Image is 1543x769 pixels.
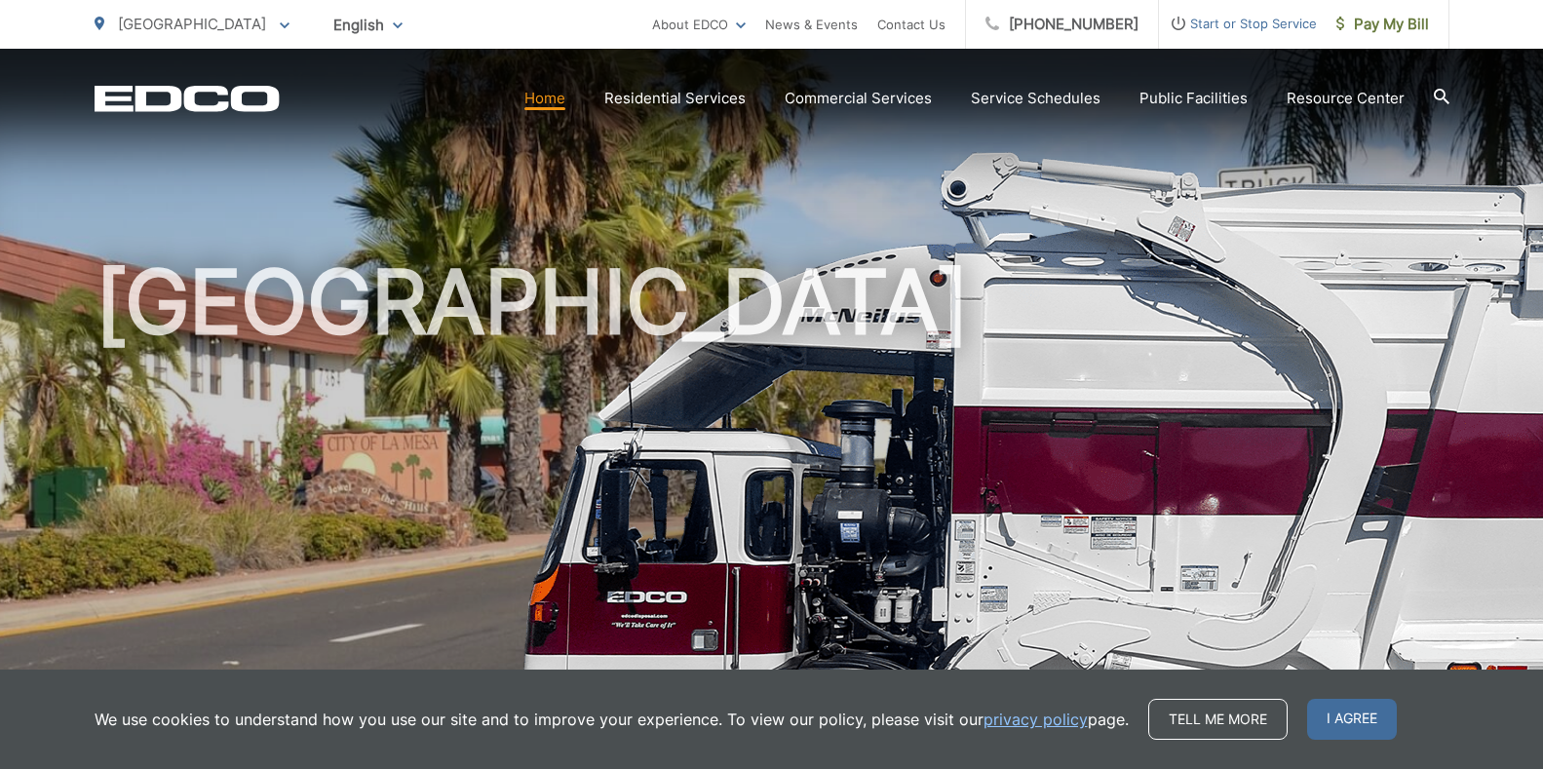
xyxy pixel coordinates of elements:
[319,8,417,42] span: English
[95,708,1129,731] p: We use cookies to understand how you use our site and to improve your experience. To view our pol...
[1307,699,1397,740] span: I agree
[652,13,746,36] a: About EDCO
[604,87,746,110] a: Residential Services
[971,87,1100,110] a: Service Schedules
[118,15,266,33] span: [GEOGRAPHIC_DATA]
[524,87,565,110] a: Home
[1148,699,1288,740] a: Tell me more
[984,708,1088,731] a: privacy policy
[1287,87,1405,110] a: Resource Center
[765,13,858,36] a: News & Events
[95,85,280,112] a: EDCD logo. Return to the homepage.
[877,13,945,36] a: Contact Us
[1336,13,1429,36] span: Pay My Bill
[1139,87,1248,110] a: Public Facilities
[785,87,932,110] a: Commercial Services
